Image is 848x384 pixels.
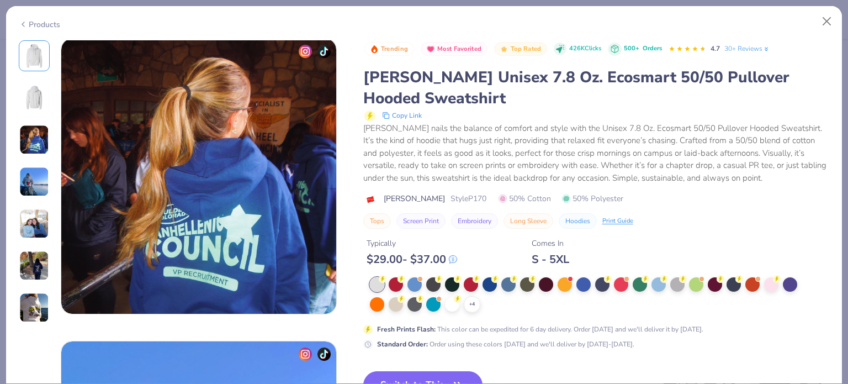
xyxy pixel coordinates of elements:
img: User generated content [19,125,49,155]
img: Front [21,43,47,69]
button: Embroidery [451,213,498,229]
div: S - 5XL [532,253,569,266]
img: tiktok-icon.png [317,45,331,58]
div: Products [19,19,60,30]
div: Typically [367,238,457,249]
span: Style P170 [451,193,486,204]
button: Long Sleeve [504,213,553,229]
button: Close [817,11,838,32]
img: tiktok-icon.png [317,348,331,361]
span: + 4 [469,301,475,308]
strong: Standard Order : [377,340,428,349]
a: 30+ Reviews [724,44,770,54]
strong: Fresh Prints Flash : [377,325,436,334]
div: 4.7 Stars [669,40,706,58]
div: $ 29.00 - $ 37.00 [367,253,457,266]
button: copy to clipboard [379,109,425,122]
div: Print Guide [602,217,633,226]
img: User generated content [19,251,49,281]
div: [PERSON_NAME] nails the balance of comfort and style with the Unisex 7.8 Oz. Ecosmart 50/50 Pullo... [363,122,830,185]
span: 50% Cotton [499,193,551,204]
img: User generated content [19,167,49,197]
img: User generated content [19,209,49,239]
div: 500+ [624,44,662,54]
img: insta-icon.png [299,45,312,58]
button: Badge Button [421,42,487,56]
button: Badge Button [364,42,414,56]
button: Tops [363,213,391,229]
span: 426K Clicks [569,44,601,54]
img: Most Favorited sort [426,45,435,54]
img: brand logo [363,195,378,204]
div: This color can be expedited for 6 day delivery. Order [DATE] and we'll deliver it by [DATE]. [377,324,703,334]
img: insta-icon.png [299,348,312,361]
button: Badge Button [494,42,547,56]
span: [PERSON_NAME] [384,193,445,204]
span: Trending [381,46,408,52]
img: Top Rated sort [500,45,508,54]
img: User generated content [19,293,49,323]
img: b2eb70f4-3f39-4398-a21d-83b163d496c6 [61,39,336,314]
div: Order using these colors [DATE] and we'll deliver by [DATE]-[DATE]. [377,339,634,349]
button: Screen Print [396,213,446,229]
span: 50% Polyester [562,193,623,204]
div: [PERSON_NAME] Unisex 7.8 Oz. Ecosmart 50/50 Pullover Hooded Sweatshirt [363,67,830,109]
span: Top Rated [511,46,542,52]
span: 4.7 [711,44,720,53]
div: Comes In [532,238,569,249]
button: Hoodies [559,213,597,229]
span: Most Favorited [437,46,481,52]
span: Orders [643,44,662,52]
img: Back [21,85,47,111]
img: Trending sort [370,45,379,54]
